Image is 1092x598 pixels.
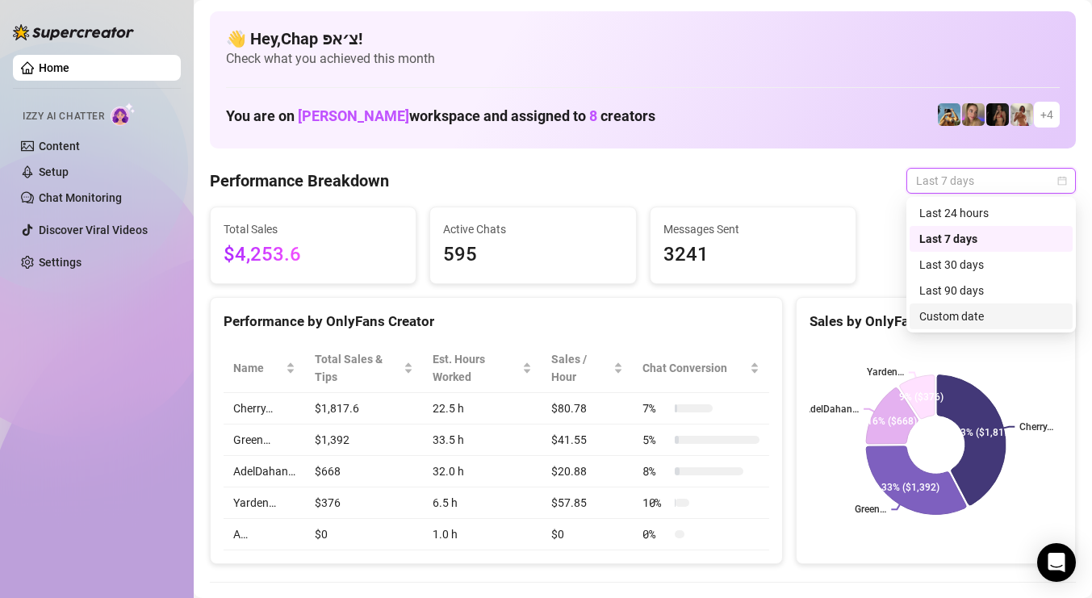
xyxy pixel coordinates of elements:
span: 5 % [642,431,668,449]
text: Yarden… [867,367,904,378]
div: Custom date [919,307,1063,325]
td: $80.78 [542,393,633,424]
span: 8 [589,107,597,124]
div: Est. Hours Worked [433,350,520,386]
td: 32.0 h [423,456,542,487]
img: logo-BBDzfeDw.svg [13,24,134,40]
div: Last 7 days [919,230,1063,248]
span: Check what you achieved this month [226,50,1060,68]
span: 0 % [642,525,668,543]
img: Babydanix [938,103,960,126]
th: Name [224,344,305,393]
div: Sales by OnlyFans Creator [810,311,1062,332]
td: AdelDahan… [224,456,305,487]
td: $376 [305,487,423,519]
text: AdelDahan… [804,404,859,415]
td: Cherry… [224,393,305,424]
span: Messages Sent [663,220,843,238]
span: Sales / Hour [551,350,610,386]
a: Chat Monitoring [39,191,122,204]
span: Izzy AI Chatter [23,109,104,124]
a: Settings [39,256,82,269]
div: Last 90 days [910,278,1073,303]
h4: 👋 Hey, Chap צ׳אפ ! [226,27,1060,50]
a: Content [39,140,80,153]
a: Discover Viral Videos [39,224,148,236]
span: Chat Conversion [642,359,747,377]
span: 595 [443,240,622,270]
span: calendar [1057,176,1067,186]
td: $0 [305,519,423,550]
th: Total Sales & Tips [305,344,423,393]
div: Last 24 hours [910,200,1073,226]
td: 6.5 h [423,487,542,519]
td: $0 [542,519,633,550]
td: $57.85 [542,487,633,519]
h1: You are on workspace and assigned to creators [226,107,655,125]
div: Last 24 hours [919,204,1063,222]
img: Cherry [962,103,985,126]
span: 3241 [663,240,843,270]
span: Name [233,359,282,377]
h4: Performance Breakdown [210,169,389,192]
img: Green [1010,103,1033,126]
a: Setup [39,165,69,178]
span: Active Chats [443,220,622,238]
a: Home [39,61,69,74]
div: Custom date [910,303,1073,329]
span: 8 % [642,462,668,480]
span: Total Sales [224,220,403,238]
td: $1,392 [305,424,423,456]
td: $20.88 [542,456,633,487]
div: Last 90 days [919,282,1063,299]
td: Green… [224,424,305,456]
div: Last 7 days [910,226,1073,252]
img: the_bohema [986,103,1009,126]
td: Yarden… [224,487,305,519]
img: AI Chatter [111,102,136,126]
td: $41.55 [542,424,633,456]
span: 7 % [642,399,668,417]
span: + 4 [1040,106,1053,123]
span: $4,253.6 [224,240,403,270]
span: Last 7 days [916,169,1066,193]
div: Last 30 days [919,256,1063,274]
td: 1.0 h [423,519,542,550]
td: 22.5 h [423,393,542,424]
span: Total Sales & Tips [315,350,400,386]
span: 10 % [642,494,668,512]
td: $1,817.6 [305,393,423,424]
th: Chat Conversion [633,344,769,393]
td: A… [224,519,305,550]
text: Green… [855,504,886,515]
td: 33.5 h [423,424,542,456]
div: Performance by OnlyFans Creator [224,311,769,332]
div: Open Intercom Messenger [1037,543,1076,582]
div: Last 30 days [910,252,1073,278]
span: [PERSON_NAME] [298,107,409,124]
th: Sales / Hour [542,344,633,393]
text: Cherry… [1019,421,1053,433]
td: $668 [305,456,423,487]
